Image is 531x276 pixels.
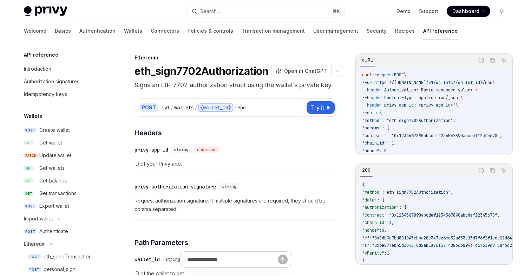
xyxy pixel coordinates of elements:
[39,164,65,172] div: Get wallets
[404,72,406,78] span: \
[452,8,479,15] span: Dashboard
[271,65,331,77] button: Open in ChatGPT
[362,197,377,203] span: "data"
[382,102,455,108] span: 'privy-app-id: <privy-app-id>'
[28,254,41,259] span: POST
[195,104,197,111] div: /
[387,220,389,225] span: :
[24,90,67,98] div: Idempotency keys
[18,136,108,149] a: GETGet wallet
[174,147,189,153] span: string
[362,220,387,225] span: "chain_id"
[460,95,463,101] span: \
[24,178,34,184] span: GET
[18,263,108,276] a: POSTpersonal_sign
[360,166,373,174] div: 200
[382,95,460,101] span: 'Content-Type: application/json'
[194,146,219,153] div: required
[24,112,42,120] h5: Wallets
[18,124,108,136] a: POSTCreate wallet
[135,146,168,153] div: privy-app-id
[362,212,387,218] span: "contract"
[362,235,369,241] span: "r"
[18,225,108,238] a: POSTAuthenticate
[362,118,455,123] span: "method": "eth_sign7702Authorization",
[39,189,77,198] div: Get transactions
[362,110,377,116] span: --data
[18,212,108,225] button: Import wallet
[384,190,451,195] span: "eth_sign7702Authorization"
[242,23,305,39] a: Transaction management
[367,23,387,39] a: Security
[174,104,194,111] div: wallets
[234,104,237,111] div: /
[307,101,335,114] button: Try it
[24,6,67,16] img: light logo
[18,75,108,88] a: Authorization signatures
[396,8,411,15] a: Demo
[171,104,173,111] div: /
[475,87,478,93] span: \
[24,153,38,158] span: PATCH
[362,95,382,101] span: --header
[24,23,46,39] a: Welcome
[18,200,108,212] a: POSTExport wallet
[135,197,337,213] span: Request authorization signature. If multiple signatures are required, they should be comma separa...
[39,139,62,147] div: Get wallet
[389,212,497,218] span: "0x1234567890abcdef1234567890abcdef12345678"
[18,162,108,174] a: GETGet wallets
[237,104,246,111] div: rpc
[200,7,220,15] div: Search...
[311,103,324,112] span: Try it
[164,104,170,111] div: v1
[24,166,34,171] span: GET
[188,23,233,39] a: Policies & controls
[135,65,268,77] h1: eth_sign7702Authorization
[135,128,162,138] span: Headers
[24,204,37,209] span: POST
[18,63,108,75] a: Introduction
[377,197,384,203] span: : {
[24,214,53,223] div: Import wallet
[44,265,76,274] div: personal_sign
[24,191,34,196] span: GET
[369,235,372,241] span: :
[18,174,108,187] a: GETGet balance
[384,227,387,233] span: ,
[18,187,108,200] a: GETGet transactions
[374,80,492,85] span: https://[DOMAIN_NAME]/v1/wallets/{wallet_id}/rpc
[135,183,216,190] div: privy-authorization-signature
[384,250,387,256] span: :
[362,72,372,78] span: curl
[135,80,337,90] p: Signs an EIP-7702 authorization struct using the wallet’s private key.
[24,128,37,133] span: POST
[18,250,108,263] a: POSTeth_sendTransaction
[139,103,158,112] div: POST
[362,80,374,85] span: --url
[39,227,68,236] div: Authenticate
[18,149,108,162] a: PATCHUpdate wallet
[496,6,507,17] button: Toggle dark mode
[372,72,394,78] span: --request
[39,202,69,210] div: Export wallet
[124,23,142,39] a: Wallets
[477,166,486,175] button: Report incorrect code
[362,227,379,233] span: "nonce"
[24,140,34,146] span: GET
[499,56,508,65] button: Ask AI
[362,258,365,263] span: }
[423,23,458,39] a: API reference
[222,184,236,190] span: string
[477,56,486,65] button: Report incorrect code
[39,126,70,134] div: Create wallet
[18,88,108,101] a: Idempotency keys
[399,205,406,210] span: : {
[362,102,382,108] span: --header
[382,227,384,233] span: 0
[451,190,453,195] span: ,
[55,23,71,39] a: Basics
[394,72,404,78] span: POST
[392,220,394,225] span: ,
[395,23,415,39] a: Recipes
[362,190,382,195] span: "method"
